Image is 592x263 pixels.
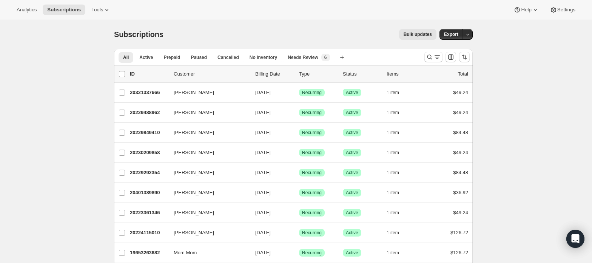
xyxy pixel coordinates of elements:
[453,130,468,135] span: $84.48
[346,210,358,216] span: Active
[250,54,277,60] span: No inventory
[130,87,468,98] div: 20321337666[PERSON_NAME][DATE]SuccessRecurringSuccessActive1 item$49.24
[545,5,580,15] button: Settings
[302,130,322,136] span: Recurring
[191,54,207,60] span: Paused
[17,7,37,13] span: Analytics
[255,190,271,195] span: [DATE]
[521,7,531,13] span: Help
[387,110,399,116] span: 1 item
[387,170,399,176] span: 1 item
[399,29,436,40] button: Bulk updates
[255,90,271,95] span: [DATE]
[387,230,399,236] span: 1 item
[324,54,327,60] span: 6
[387,190,399,196] span: 1 item
[130,229,168,237] p: 20224115010
[174,89,214,96] span: [PERSON_NAME]
[255,130,271,135] span: [DATE]
[255,70,293,78] p: Billing Date
[169,227,245,239] button: [PERSON_NAME]
[87,5,115,15] button: Tools
[255,150,271,155] span: [DATE]
[387,187,407,198] button: 1 item
[346,130,358,136] span: Active
[130,207,468,218] div: 20223361346[PERSON_NAME][DATE]SuccessRecurringSuccessActive1 item$49.24
[169,87,245,99] button: [PERSON_NAME]
[174,149,214,156] span: [PERSON_NAME]
[130,227,468,238] div: 20224115010[PERSON_NAME][DATE]SuccessRecurringSuccessActive1 item$126.72
[446,52,456,62] button: Customize table column order and visibility
[255,210,271,215] span: [DATE]
[130,127,468,138] div: 20229849410[PERSON_NAME][DATE]SuccessRecurringSuccessActive1 item$84.48
[509,5,543,15] button: Help
[47,7,81,13] span: Subscriptions
[174,70,249,78] p: Customer
[346,150,358,156] span: Active
[302,250,322,256] span: Recurring
[346,170,358,176] span: Active
[453,110,468,115] span: $49.24
[130,249,168,257] p: 19653263682
[130,187,468,198] div: 20401389890[PERSON_NAME][DATE]SuccessRecurringSuccessActive1 item$36.92
[255,230,271,235] span: [DATE]
[387,250,399,256] span: 1 item
[12,5,41,15] button: Analytics
[130,149,168,156] p: 20230209858
[404,31,432,37] span: Bulk updates
[346,90,358,96] span: Active
[387,130,399,136] span: 1 item
[450,250,468,255] span: $126.72
[557,7,575,13] span: Settings
[130,209,168,217] p: 20223361346
[459,52,470,62] button: Sort the results
[566,230,584,248] div: Open Intercom Messenger
[169,167,245,179] button: [PERSON_NAME]
[302,150,322,156] span: Recurring
[169,147,245,159] button: [PERSON_NAME]
[346,230,358,236] span: Active
[302,90,322,96] span: Recurring
[163,54,180,60] span: Prepaid
[453,170,468,175] span: $84.48
[288,54,318,60] span: Needs Review
[453,190,468,195] span: $36.92
[174,249,197,257] span: Mom Mom
[255,250,271,255] span: [DATE]
[458,70,468,78] p: Total
[387,210,399,216] span: 1 item
[130,107,468,118] div: 20229488962[PERSON_NAME][DATE]SuccessRecurringSuccessActive1 item$49.24
[346,110,358,116] span: Active
[387,147,407,158] button: 1 item
[302,190,322,196] span: Recurring
[387,167,407,178] button: 1 item
[302,110,322,116] span: Recurring
[387,227,407,238] button: 1 item
[444,31,458,37] span: Export
[453,150,468,155] span: $49.24
[174,229,214,237] span: [PERSON_NAME]
[169,247,245,259] button: Mom Mom
[169,127,245,139] button: [PERSON_NAME]
[336,52,348,63] button: Create new view
[43,5,85,15] button: Subscriptions
[130,89,168,96] p: 20321337666
[387,248,407,258] button: 1 item
[169,187,245,199] button: [PERSON_NAME]
[255,110,271,115] span: [DATE]
[302,170,322,176] span: Recurring
[387,90,399,96] span: 1 item
[387,70,424,78] div: Items
[302,210,322,216] span: Recurring
[169,207,245,219] button: [PERSON_NAME]
[91,7,103,13] span: Tools
[130,248,468,258] div: 19653263682Mom Mom[DATE]SuccessRecurringSuccessActive1 item$126.72
[174,109,214,116] span: [PERSON_NAME]
[169,107,245,119] button: [PERSON_NAME]
[139,54,153,60] span: Active
[299,70,337,78] div: Type
[130,70,168,78] p: ID
[387,127,407,138] button: 1 item
[130,189,168,196] p: 20401389890
[130,109,168,116] p: 20229488962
